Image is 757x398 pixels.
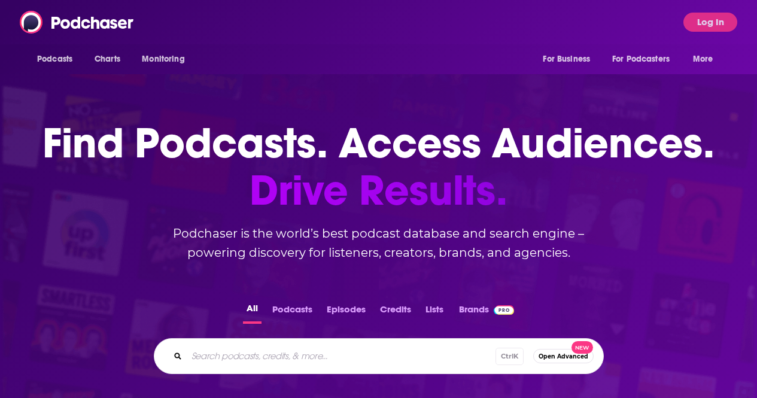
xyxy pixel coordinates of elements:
button: open menu [133,48,200,71]
a: Charts [87,48,127,71]
h2: Podchaser is the world’s best podcast database and search engine – powering discovery for listene... [139,224,618,262]
span: Ctrl K [495,348,524,365]
button: Open AdvancedNew [533,349,594,363]
button: All [243,300,262,324]
h1: Find Podcasts. Access Audiences. [42,120,715,214]
span: Podcasts [37,51,72,68]
span: Open Advanced [539,353,588,360]
span: More [693,51,713,68]
span: For Business [543,51,590,68]
button: open menu [534,48,605,71]
span: Monitoring [142,51,184,68]
span: Drive Results. [42,167,715,214]
button: open menu [685,48,728,71]
img: Podchaser Pro [494,305,515,315]
span: New [571,341,593,354]
button: open menu [604,48,687,71]
img: Podchaser - Follow, Share and Rate Podcasts [20,11,135,34]
a: BrandsPodchaser Pro [459,300,515,324]
button: Lists [422,300,447,324]
button: Log In [683,13,737,32]
button: Credits [376,300,415,324]
span: For Podcasters [612,51,670,68]
input: Search podcasts, credits, & more... [187,347,495,366]
button: Episodes [323,300,369,324]
span: Charts [95,51,120,68]
div: Search podcasts, credits, & more... [154,338,604,374]
button: Podcasts [269,300,316,324]
button: open menu [29,48,88,71]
